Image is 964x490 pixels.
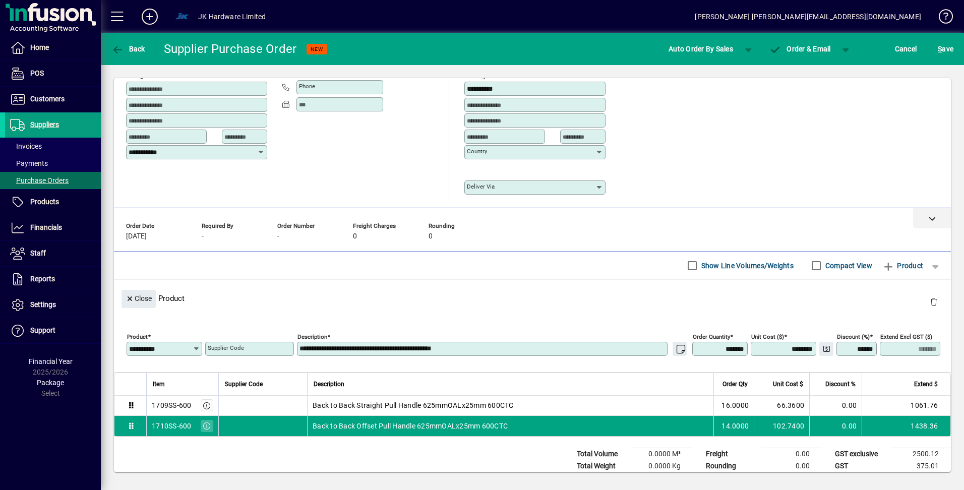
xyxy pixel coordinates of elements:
[5,292,101,318] a: Settings
[769,45,831,53] span: Order & Email
[761,460,822,472] td: 0.00
[773,379,803,390] span: Unit Cost $
[5,138,101,155] a: Invoices
[166,8,198,26] button: Profile
[895,41,917,57] span: Cancel
[10,142,42,150] span: Invoices
[353,232,357,240] span: 0
[297,333,327,340] mat-label: Description
[751,333,784,340] mat-label: Unit Cost ($)
[931,2,951,35] a: Knowledge Base
[809,416,862,436] td: 0.00
[572,448,632,460] td: Total Volume
[5,172,101,189] a: Purchase Orders
[30,120,59,129] span: Suppliers
[825,379,856,390] span: Discount %
[5,155,101,172] a: Payments
[632,460,693,472] td: 0.0000 Kg
[938,41,953,57] span: ave
[572,460,632,472] td: Total Weight
[632,448,693,460] td: 0.0000 M³
[669,41,733,57] span: Auto Order By Sales
[809,396,862,416] td: 0.00
[10,159,48,167] span: Payments
[311,46,323,52] span: NEW
[701,460,761,472] td: Rounding
[314,379,344,390] span: Description
[754,416,809,436] td: 102.7400
[5,61,101,86] a: POS
[30,198,59,206] span: Products
[922,290,946,314] button: Delete
[5,35,101,60] a: Home
[914,379,938,390] span: Extend $
[122,290,156,308] button: Close
[699,261,794,271] label: Show Line Volumes/Weights
[30,275,55,283] span: Reports
[114,280,951,317] div: Product
[109,40,148,58] button: Back
[862,396,950,416] td: 1061.76
[202,232,204,240] span: -
[938,45,942,53] span: S
[935,40,956,58] button: Save
[208,344,244,351] mat-label: Supplier Code
[152,421,192,431] div: 1710SS-600
[30,249,46,257] span: Staff
[5,241,101,266] a: Staff
[722,379,748,390] span: Order Qty
[764,40,836,58] button: Order & Email
[152,400,192,410] div: 1709SS-600
[164,41,297,57] div: Supplier Purchase Order
[693,333,730,340] mat-label: Order Quantity
[819,342,833,356] button: Change Price Levels
[823,261,872,271] label: Compact View
[713,416,754,436] td: 14.0000
[153,379,165,390] span: Item
[761,448,822,460] td: 0.00
[467,148,487,155] mat-label: Country
[5,318,101,343] a: Support
[701,448,761,460] td: Freight
[862,416,950,436] td: 1438.36
[890,460,951,472] td: 375.01
[313,421,508,431] span: Back to Back Offset Pull Handle 625mmOALx25mm 600CTC
[134,8,166,26] button: Add
[225,379,263,390] span: Supplier Code
[713,396,754,416] td: 16.0000
[5,267,101,292] a: Reports
[30,300,56,309] span: Settings
[5,215,101,240] a: Financials
[467,183,495,190] mat-label: Deliver via
[101,40,156,58] app-page-header-button: Back
[5,190,101,215] a: Products
[277,232,279,240] span: -
[126,232,147,240] span: [DATE]
[313,400,514,410] span: Back to Back Straight Pull Handle 625mmOALx25mm 600CTC
[830,460,890,472] td: GST
[877,257,928,275] button: Product
[695,9,921,25] div: [PERSON_NAME] [PERSON_NAME][EMAIL_ADDRESS][DOMAIN_NAME]
[119,294,158,303] app-page-header-button: Close
[30,43,49,51] span: Home
[299,83,315,90] mat-label: Phone
[429,232,433,240] span: 0
[10,176,69,185] span: Purchase Orders
[837,333,870,340] mat-label: Discount (%)
[30,223,62,231] span: Financials
[198,9,266,25] div: JK Hardware Limited
[830,448,890,460] td: GST exclusive
[127,333,148,340] mat-label: Product
[30,326,55,334] span: Support
[754,396,809,416] td: 66.3600
[892,40,920,58] button: Cancel
[29,357,73,365] span: Financial Year
[126,290,152,307] span: Close
[664,40,738,58] button: Auto Order By Sales
[880,333,932,340] mat-label: Extend excl GST ($)
[30,69,44,77] span: POS
[30,95,65,103] span: Customers
[111,45,145,53] span: Back
[5,87,101,112] a: Customers
[37,379,64,387] span: Package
